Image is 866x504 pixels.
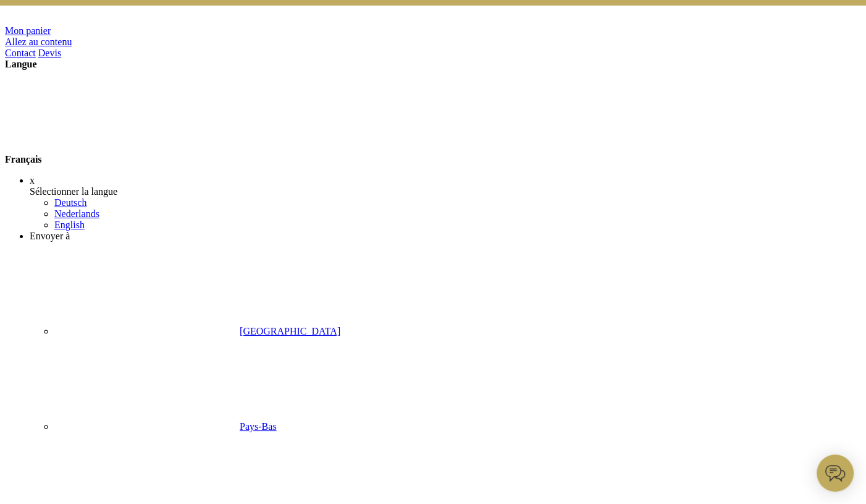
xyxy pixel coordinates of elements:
[30,186,861,197] div: Sélectionner la langue
[54,208,99,219] a: Nederlands
[38,48,61,58] a: Devis
[5,59,37,69] span: Langue
[5,25,51,36] a: Mon panier
[30,231,861,242] div: Envoyer à
[54,326,340,336] a: [GEOGRAPHIC_DATA]
[5,154,42,164] span: Français
[5,70,861,165] div: Français
[54,220,85,230] a: English
[54,421,277,432] a: Pays-Bas
[5,36,72,47] a: Allez au contenu
[54,197,86,208] a: Deutsch
[817,455,854,492] iframe: belco-activator-frame
[30,175,861,186] div: x
[5,48,36,58] a: Contact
